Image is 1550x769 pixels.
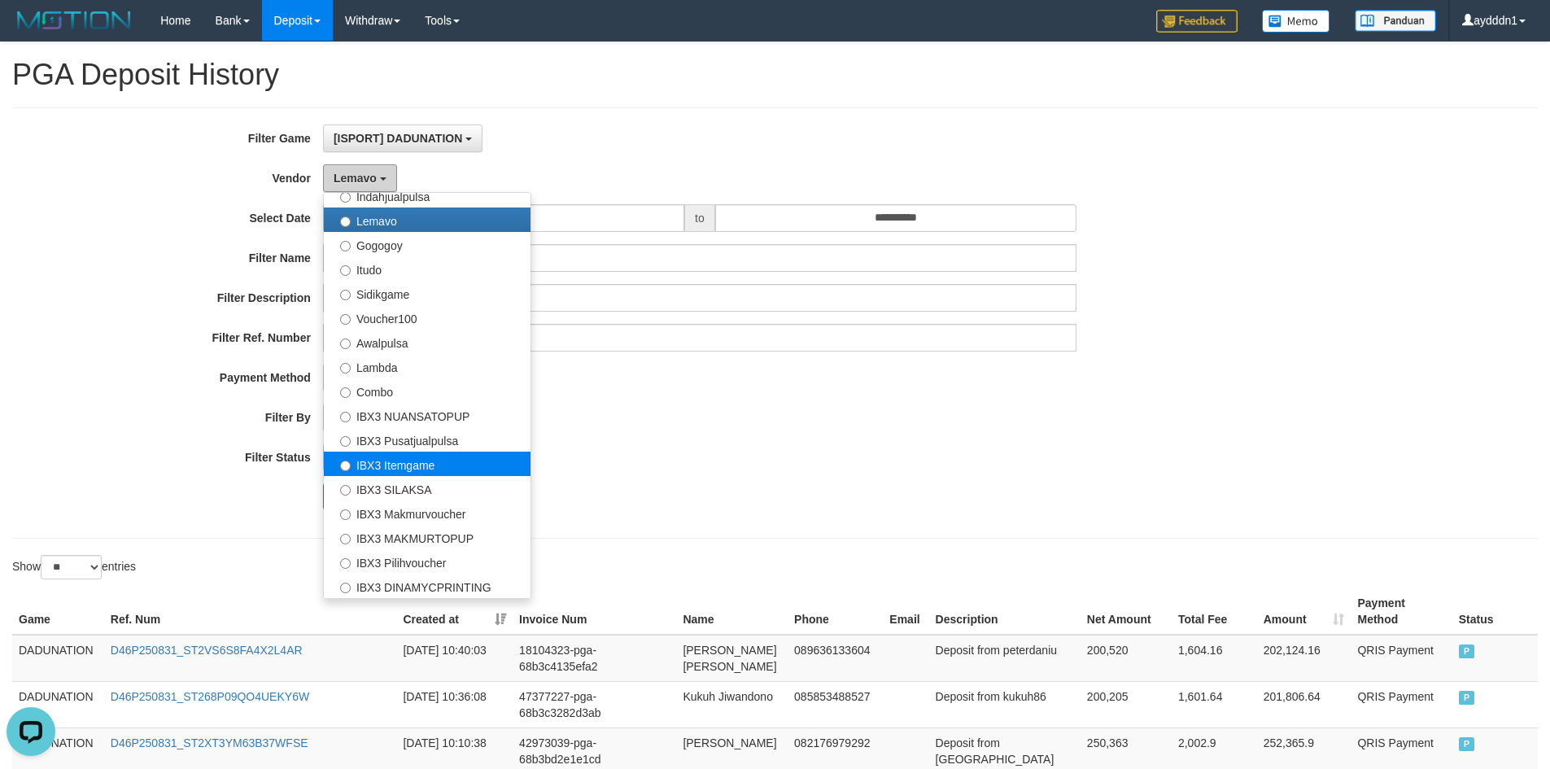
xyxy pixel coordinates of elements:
td: 18104323-pga-68b3c4135efa2 [513,635,676,682]
td: 089636133604 [788,635,883,682]
label: IBX3 DINAMYCPRINTING [324,574,530,598]
span: PAID [1459,691,1475,705]
td: 201,806.64 [1257,681,1351,727]
input: IBX3 Pilihvoucher [340,558,351,569]
label: IBX3 Pusatjualpulsa [324,427,530,452]
input: IBX3 SILAKSA [340,485,351,496]
input: Itudo [340,265,351,276]
span: PAID [1459,644,1475,658]
th: Game [12,588,104,635]
td: [PERSON_NAME] [PERSON_NAME] [676,635,788,682]
button: Open LiveChat chat widget [7,7,55,55]
input: Gogogoy [340,241,351,251]
label: Sidikgame [324,281,530,305]
img: MOTION_logo.png [12,8,136,33]
a: D46P250831_ST2VS6S8FA4X2L4AR [111,644,303,657]
a: D46P250831_ST268P09QO4UEKY6W [111,690,309,703]
input: IBX3 Itemgame [340,461,351,471]
label: IBX3 NUANSATOPUP [324,403,530,427]
td: 200,205 [1081,681,1172,727]
span: [ISPORT] DADUNATION [334,132,462,145]
input: IBX3 NUANSATOPUP [340,412,351,422]
input: Indahjualpulsa [340,192,351,203]
th: Description [929,588,1081,635]
img: Button%20Memo.svg [1262,10,1330,33]
td: Kukuh Jiwandono [676,681,788,727]
th: Phone [788,588,883,635]
label: Lemavo [324,208,530,232]
th: Created at: activate to sort column ascending [396,588,513,635]
h1: PGA Deposit History [12,59,1538,91]
img: panduan.png [1355,10,1436,32]
label: Indahjualpulsa [324,183,530,208]
label: Awalpulsa [324,330,530,354]
td: 1,604.16 [1172,635,1257,682]
td: 202,124.16 [1257,635,1351,682]
th: Status [1452,588,1538,635]
img: Feedback.jpg [1156,10,1238,33]
td: [DATE] 10:40:03 [396,635,513,682]
td: [DATE] 10:36:08 [396,681,513,727]
th: Net Amount [1081,588,1172,635]
label: Lambda [324,354,530,378]
label: IBX3 SILAKSA [324,476,530,500]
span: to [684,204,715,232]
input: Sidikgame [340,290,351,300]
td: Deposit from kukuh86 [929,681,1081,727]
td: Deposit from peterdaniu [929,635,1081,682]
th: Invoice Num [513,588,676,635]
td: QRIS Payment [1351,681,1452,727]
th: Amount: activate to sort column ascending [1257,588,1351,635]
input: Voucher100 [340,314,351,325]
input: Lemavo [340,216,351,227]
label: IBX3 Pilihvoucher [324,549,530,574]
td: 200,520 [1081,635,1172,682]
td: QRIS Payment [1351,635,1452,682]
span: PAID [1459,737,1475,751]
td: 1,601.64 [1172,681,1257,727]
td: DADUNATION [12,635,104,682]
label: IBX3 Itemgame [324,452,530,476]
button: [ISPORT] DADUNATION [323,125,482,152]
th: Email [883,588,928,635]
th: Ref. Num [104,588,397,635]
td: 47377227-pga-68b3c3282d3ab [513,681,676,727]
th: Payment Method [1351,588,1452,635]
th: Name [676,588,788,635]
td: DADUNATION [12,681,104,727]
input: IBX3 DINAMYCPRINTING [340,583,351,593]
th: Total Fee [1172,588,1257,635]
label: Combo [324,378,530,403]
td: 085853488527 [788,681,883,727]
label: Itudo [324,256,530,281]
label: Gogogoy [324,232,530,256]
input: Combo [340,387,351,398]
label: IBX3 MAKMURTOPUP [324,525,530,549]
input: IBX3 Pusatjualpulsa [340,436,351,447]
button: Lemavo [323,164,397,192]
input: Lambda [340,363,351,374]
label: Voucher100 [324,305,530,330]
select: Showentries [41,555,102,579]
label: IBX3 Makmurvoucher [324,500,530,525]
input: IBX3 MAKMURTOPUP [340,534,351,544]
input: Awalpulsa [340,339,351,349]
label: Show entries [12,555,136,579]
span: Lemavo [334,172,377,185]
a: D46P250831_ST2XT3YM63B37WFSE [111,736,308,749]
input: IBX3 Makmurvoucher [340,509,351,520]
